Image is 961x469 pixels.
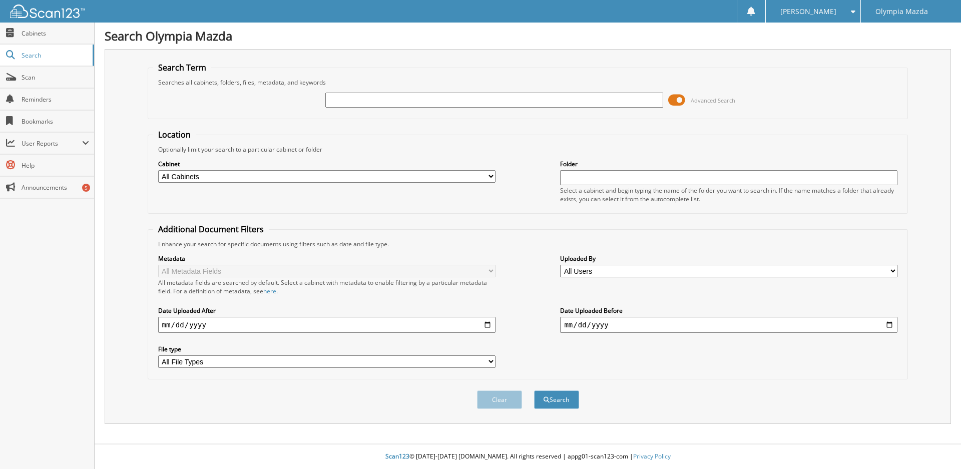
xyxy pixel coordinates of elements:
label: Date Uploaded Before [560,306,897,315]
div: All metadata fields are searched by default. Select a cabinet with metadata to enable filtering b... [158,278,496,295]
input: end [560,317,897,333]
span: Advanced Search [691,97,735,104]
legend: Location [153,129,196,140]
div: 5 [82,184,90,192]
h1: Search Olympia Mazda [105,28,951,44]
button: Search [534,390,579,409]
label: Date Uploaded After [158,306,496,315]
span: Search [22,51,88,60]
span: Olympia Mazda [875,9,928,15]
span: Scan [22,73,89,82]
span: Scan123 [385,452,409,460]
div: Optionally limit your search to a particular cabinet or folder [153,145,903,154]
label: Metadata [158,254,496,263]
img: scan123-logo-white.svg [10,5,85,18]
span: Reminders [22,95,89,104]
span: [PERSON_NAME] [780,9,836,15]
div: Searches all cabinets, folders, files, metadata, and keywords [153,78,903,87]
label: Cabinet [158,160,496,168]
a: Privacy Policy [633,452,671,460]
span: Cabinets [22,29,89,38]
div: Select a cabinet and begin typing the name of the folder you want to search in. If the name match... [560,186,897,203]
label: File type [158,345,496,353]
legend: Additional Document Filters [153,224,269,235]
legend: Search Term [153,62,211,73]
input: start [158,317,496,333]
label: Folder [560,160,897,168]
a: here [263,287,276,295]
span: Help [22,161,89,170]
label: Uploaded By [560,254,897,263]
button: Clear [477,390,522,409]
div: © [DATE]-[DATE] [DOMAIN_NAME]. All rights reserved | appg01-scan123-com | [95,444,961,469]
span: Bookmarks [22,117,89,126]
div: Enhance your search for specific documents using filters such as date and file type. [153,240,903,248]
span: User Reports [22,139,82,148]
span: Announcements [22,183,89,192]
